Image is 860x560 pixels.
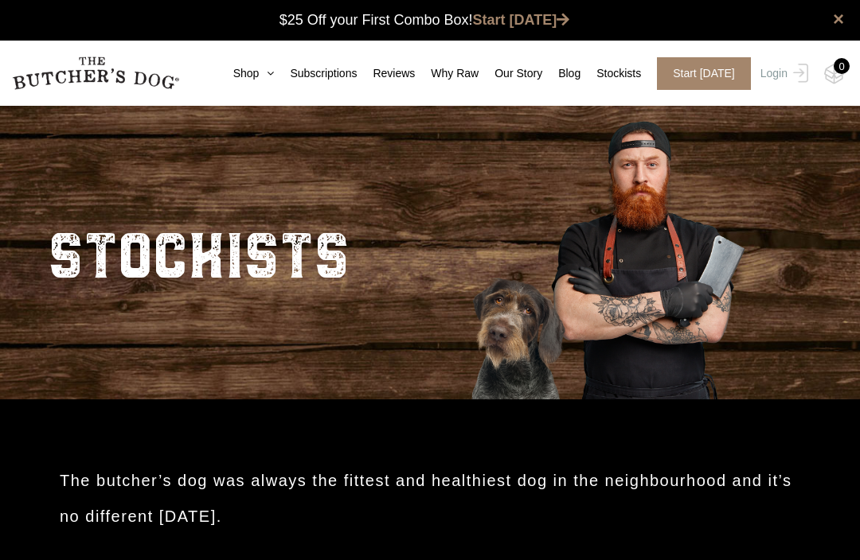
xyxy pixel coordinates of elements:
[756,57,808,90] a: Login
[824,64,844,84] img: TBD_Cart-Empty.png
[48,200,350,304] h2: STOCKISTS
[357,65,415,82] a: Reviews
[542,65,580,82] a: Blog
[580,65,641,82] a: Stockists
[60,463,800,535] h2: The butcher’s dog was always the fittest and healthiest dog in the neighbourhood and it’s no diff...
[833,10,844,29] a: close
[217,65,275,82] a: Shop
[479,65,542,82] a: Our Story
[274,65,357,82] a: Subscriptions
[657,57,751,90] span: Start [DATE]
[446,101,764,399] img: Butcher_Large_3.png
[834,58,850,74] div: 0
[473,12,570,28] a: Start [DATE]
[641,57,756,90] a: Start [DATE]
[415,65,479,82] a: Why Raw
